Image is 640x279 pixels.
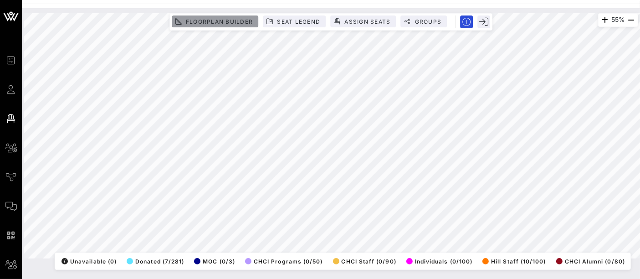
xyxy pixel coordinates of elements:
[598,13,638,27] div: 55%
[242,255,323,268] button: CHCI Programs (0/50)
[344,18,390,25] span: Assign Seats
[172,15,258,27] button: Floorplan Builder
[330,255,396,268] button: CHCI Staff (0/90)
[245,258,323,265] span: CHCI Programs (0/50)
[191,255,235,268] button: MOC (0/3)
[61,258,117,265] span: Unavailable (0)
[333,258,396,265] span: CHCI Staff (0/90)
[59,255,117,268] button: /Unavailable (0)
[556,258,625,265] span: CHCI Alumni (0/80)
[404,255,472,268] button: Individuals (0/100)
[553,255,625,268] button: CHCI Alumni (0/80)
[276,18,320,25] span: Seat Legend
[263,15,326,27] button: Seat Legend
[480,255,546,268] button: Hill Staff (10/100)
[185,18,253,25] span: Floorplan Builder
[482,258,546,265] span: Hill Staff (10/100)
[330,15,396,27] button: Assign Seats
[400,15,447,27] button: Groups
[406,258,472,265] span: Individuals (0/100)
[127,258,184,265] span: Donated (7/281)
[124,255,184,268] button: Donated (7/281)
[414,18,441,25] span: Groups
[61,258,68,264] div: /
[194,258,235,265] span: MOC (0/3)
